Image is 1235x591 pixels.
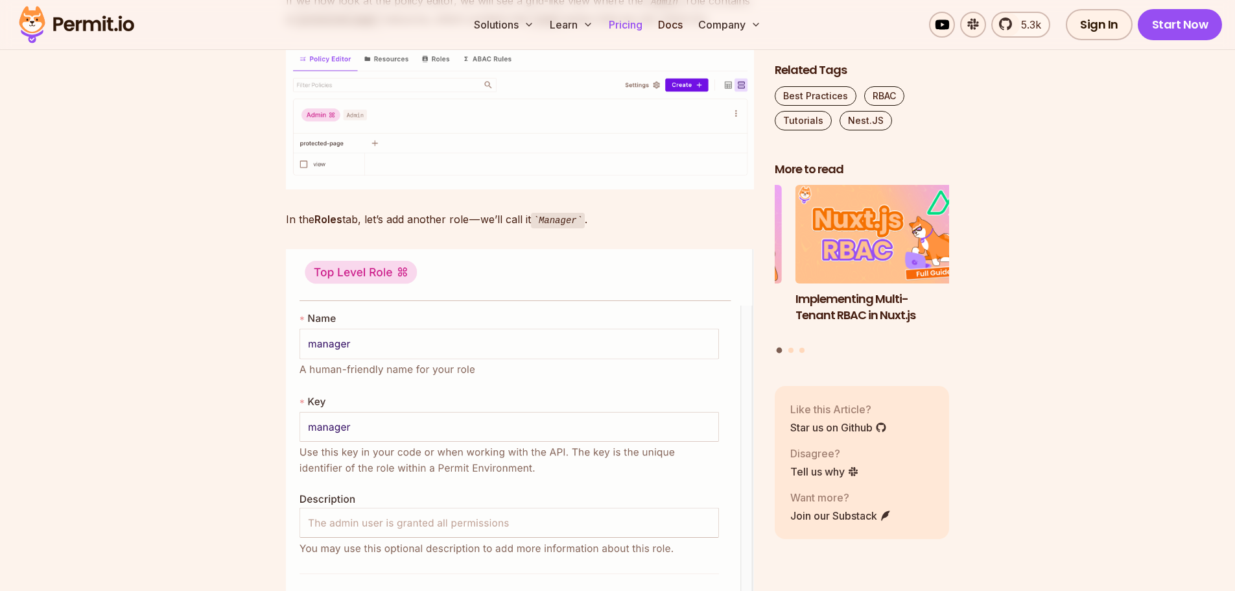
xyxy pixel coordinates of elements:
img: Screenshot 2024-12-13 at 16.01.11.png [286,49,754,189]
button: Go to slide 1 [777,348,782,354]
a: Tell us why [790,464,859,479]
a: Join our Substack [790,508,891,524]
strong: Roles [314,213,342,226]
button: Learn [545,12,598,38]
div: Posts [775,186,950,356]
p: Want more? [790,490,891,505]
a: Implementing Multi-Tenant RBAC in Nuxt.jsImplementing Multi-Tenant RBAC in Nuxt.js [795,186,970,340]
button: Go to slide 2 [788,348,794,353]
p: Like this Article? [790,402,887,417]
a: Nest.JS [840,111,892,130]
span: 5.3k [1013,17,1041,32]
a: Start Now [1138,9,1223,40]
h2: More to read [775,162,950,178]
li: 3 of 3 [607,186,782,340]
li: 1 of 3 [795,186,970,340]
a: Tutorials [775,111,832,130]
button: Company [693,12,766,38]
img: Implementing Multi-Tenant RBAC in Nuxt.js [795,186,970,284]
p: In the tab, let’s add another role — we’ll call it . [286,210,754,229]
code: Manager [531,213,585,228]
h3: Implementing Multi-Tenant RBAC in Nuxt.js [795,291,970,324]
a: Sign In [1066,9,1133,40]
button: Solutions [469,12,539,38]
a: 5.3k [991,12,1050,38]
a: Docs [653,12,688,38]
a: RBAC [864,86,904,106]
h2: Related Tags [775,62,950,78]
h3: How to Use JWTs for Authorization: Best Practices and Common Mistakes [607,291,782,339]
a: Pricing [604,12,648,38]
img: Permit logo [13,3,140,47]
img: How to Use JWTs for Authorization: Best Practices and Common Mistakes [607,186,782,284]
a: Best Practices [775,86,856,106]
a: Star us on Github [790,420,887,435]
button: Go to slide 3 [799,348,805,353]
p: Disagree? [790,446,859,461]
